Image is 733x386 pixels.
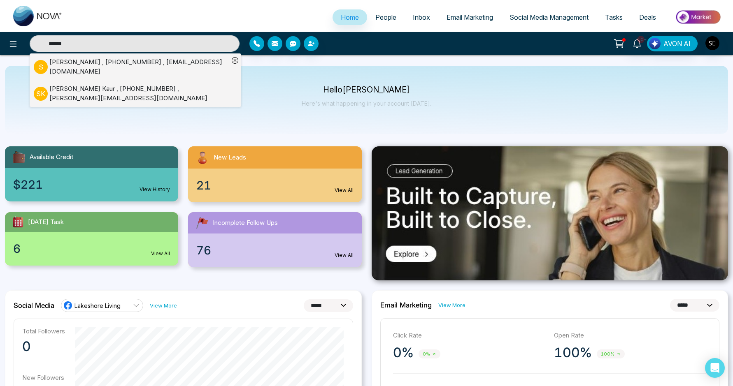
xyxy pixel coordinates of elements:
p: S [34,60,48,74]
p: 100% [554,344,592,361]
p: Hello [PERSON_NAME] [302,86,431,93]
a: View All [335,187,354,194]
img: newLeads.svg [195,150,210,165]
a: Email Marketing [438,9,501,25]
a: People [367,9,405,25]
span: People [375,13,396,21]
p: 0% [393,344,414,361]
h2: Email Marketing [380,301,432,309]
span: 100% [597,349,625,359]
span: Social Media Management [510,13,589,21]
span: 6 [13,240,21,257]
a: Social Media Management [501,9,597,25]
span: AVON AI [663,39,691,49]
h2: Social Media [14,301,54,310]
img: Lead Flow [649,38,661,49]
img: . [372,146,728,280]
a: 10+ [627,36,647,50]
a: View All [151,250,170,257]
p: Here's what happening in your account [DATE]. [302,100,431,107]
span: Inbox [413,13,430,21]
span: 21 [196,177,211,194]
img: availableCredit.svg [12,150,26,164]
p: Total Followers [22,327,65,335]
a: Incomplete Follow Ups76View All [183,212,366,267]
span: Lakeshore Living [74,302,121,310]
span: Deals [639,13,656,21]
a: Inbox [405,9,438,25]
span: 10+ [637,36,645,43]
img: User Avatar [705,36,719,50]
a: Tasks [597,9,631,25]
div: Open Intercom Messenger [705,358,725,378]
button: AVON AI [647,36,698,51]
a: Home [333,9,367,25]
a: View More [150,302,177,310]
a: Deals [631,9,664,25]
a: View All [335,252,354,259]
span: Incomplete Follow Ups [213,218,278,228]
span: $221 [13,176,43,193]
div: [PERSON_NAME] Kaur , [PHONE_NUMBER] , [PERSON_NAME][EMAIL_ADDRESS][DOMAIN_NAME] [49,84,229,103]
p: 0 [22,338,65,355]
p: S K [34,87,48,101]
img: todayTask.svg [12,215,25,229]
span: New Leads [214,153,246,162]
span: 76 [196,242,211,259]
img: Market-place.gif [668,8,728,26]
img: Nova CRM Logo [13,6,63,26]
span: Home [341,13,359,21]
a: View More [438,301,465,309]
span: 0% [419,349,440,359]
span: Email Marketing [447,13,493,21]
span: Available Credit [30,153,73,162]
img: followUps.svg [195,215,209,230]
div: [PERSON_NAME] , [PHONE_NUMBER] , [EMAIL_ADDRESS][DOMAIN_NAME] [49,58,229,76]
a: View History [140,186,170,193]
span: [DATE] Task [28,217,64,227]
p: New Followers [22,374,65,381]
p: Click Rate [393,331,546,340]
a: New Leads21View All [183,146,366,202]
span: Tasks [605,13,623,21]
p: Open Rate [554,331,707,340]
